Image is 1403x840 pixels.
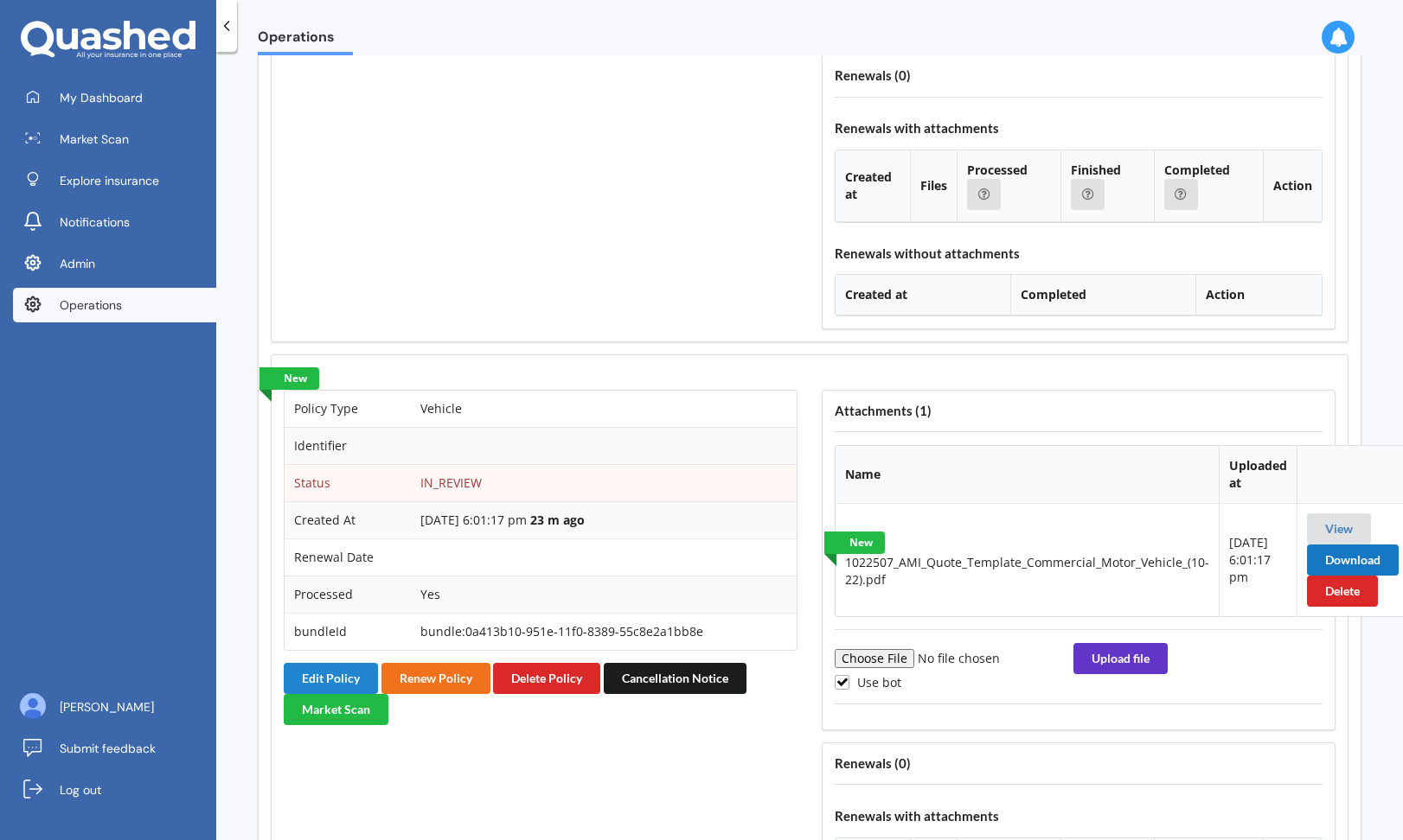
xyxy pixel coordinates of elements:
[411,613,797,650] td: bundle:0a413b10-951e-11f0-8389-55c8e2a1bb8e
[60,781,101,799] span: Log out
[1073,643,1168,674] button: Upload file
[285,391,411,427] td: Policy Type
[1010,275,1195,315] th: Completed
[285,464,411,501] td: Status
[13,205,216,239] a: Notifications
[13,690,216,724] a: [PERSON_NAME]
[13,773,216,807] a: Log out
[381,663,490,694] button: Renew Policy
[1219,504,1297,616] td: [DATE] 6:01:17 pm
[1219,446,1297,504] th: Uploaded at
[13,80,216,115] a: My Dashboard
[1263,150,1322,222] th: Action
[1325,521,1353,536] a: View
[60,740,156,757] span: Submit feedback
[835,808,1323,824] h4: Renewals with attachments
[530,512,585,528] b: 23 m ago
[258,29,353,52] span: Operations
[835,245,1323,262] h4: Renewals without attachments
[60,213,130,231] span: Notifications
[285,427,411,464] td: Identifier
[411,576,797,613] td: Yes
[60,296,122,314] span: Operations
[411,501,797,538] td: [DATE] 6:01:17 pm
[836,446,1219,504] th: Name
[13,163,216,198] a: Explore insurance
[13,731,216,766] a: Submit feedback
[493,663,600,694] button: Delete Policy
[835,67,1323,84] h4: Renewals ( 0 )
[285,576,411,613] td: Processed
[1154,150,1263,222] th: Completed
[1307,513,1371,544] button: View
[13,246,216,281] a: Admin
[835,755,1323,772] h4: Renewals ( 0 )
[1307,576,1378,607] button: Delete
[411,391,797,427] td: Vehicle
[835,675,901,690] label: Use bot
[20,693,46,719] img: ALV-UjU6YHOUIM1AGx_4vxbOkaOq-1eqc8a3URkVIJkc_iWYmQ98kTe7fc9QMVOBV43MoXmOPfWPN7JjnmUwLuIGKVePaQgPQ...
[836,504,1219,616] td: 1022507_AMI_Quote_Template_Commercial_Motor_Vehicle_(10-22).pdf
[836,150,910,222] th: Created at
[1307,544,1399,576] button: Download
[284,694,388,725] button: Market Scan
[60,130,129,148] span: Market Scan
[285,538,411,576] td: Renewal Date
[910,150,957,222] th: Files
[13,288,216,322] a: Operations
[13,122,216,156] a: Market Scan
[1195,275,1322,315] th: Action
[60,255,95,272] span: Admin
[604,663,746,694] button: Cancellation Notice
[411,464,797,501] td: IN_REVIEW
[285,613,411,650] td: bundleId
[835,403,1323,419] h4: Attachments ( 1 )
[284,663,378,694] button: Edit Policy
[285,501,411,538] td: Created At
[836,275,1010,315] th: Created at
[957,150,1060,222] th: Processed
[60,89,143,106] span: My Dashboard
[1060,150,1154,222] th: Finished
[259,367,320,390] a: New
[824,531,885,554] a: New
[60,172,159,189] span: Explore insurance
[60,698,154,716] span: [PERSON_NAME]
[835,120,1323,137] h4: Renewals with attachments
